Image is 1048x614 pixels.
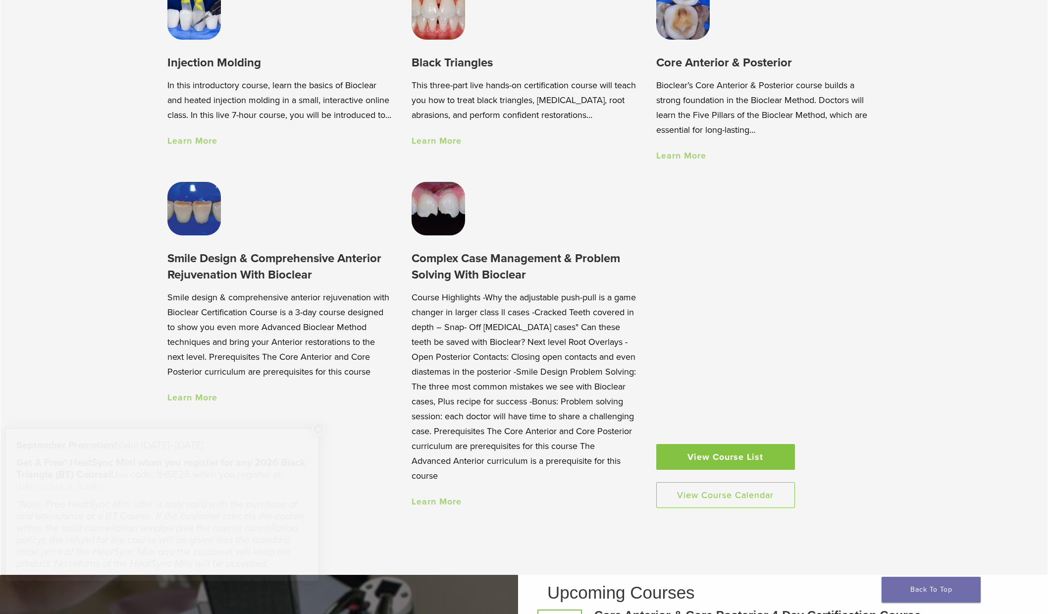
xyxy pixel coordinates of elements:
a: Learn More [412,496,462,507]
em: *Note: Free HeatSync Mini offer is only valid with the purchase of and attendance at a BT Course.... [16,499,304,570]
p: In this introductory course, learn the basics of Bioclear and heated injection molding in a small... [167,78,392,122]
a: View Course Calendar [656,482,795,508]
strong: Get A Free* HeatSync Mini when you register for any 2026 Black Triangle (BT) Course! [16,457,306,481]
a: Learn More [167,392,217,403]
a: Learn More [167,135,217,146]
h3: Core Anterior & Posterior [656,55,881,71]
a: Back To Top [882,577,981,603]
p: Bioclear’s Core Anterior & Posterior course builds a strong foundation in the Bioclear Method. Do... [656,78,881,137]
button: Close [312,423,325,436]
h3: Black Triangles [412,55,636,71]
a: View Course List [656,444,795,470]
a: [URL][DOMAIN_NAME] [16,482,105,492]
a: Learn More [656,150,706,161]
p: Smile design & comprehensive anterior rejuvenation with Bioclear Certification Course is a 3-day ... [167,290,392,379]
p: This three-part live hands-on certification course will teach you how to treat black triangles, [... [412,78,636,122]
h3: Injection Molding [167,55,392,71]
strong: September Promotion! [16,440,117,451]
h5: Use code: 1HSE25 when you register at: [16,457,308,493]
a: Learn More [412,135,462,146]
h2: Upcoming Courses [547,584,1031,601]
p: Course Highlights -Why the adjustable push-pull is a game changer in larger class ll cases -Crack... [412,290,636,483]
h3: Smile Design & Comprehensive Anterior Rejuvenation With Bioclear [167,250,392,283]
h5: Valid [DATE]–[DATE]. [16,440,308,451]
h3: Complex Case Management & Problem Solving With Bioclear [412,250,636,283]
